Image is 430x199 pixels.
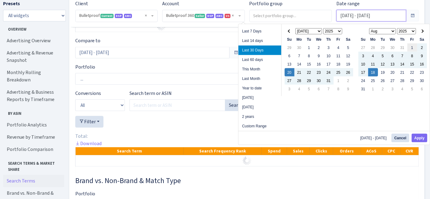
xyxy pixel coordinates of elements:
[3,86,64,106] a: Advertising & Business Reports by Timeframe
[358,77,368,85] td: 24
[361,147,382,155] th: ACoS
[343,85,353,93] td: 9
[250,10,332,21] input: Select portfolio group...
[238,122,281,131] li: Custom Range
[334,77,343,85] td: 1
[115,14,123,18] span: DSP
[76,10,157,22] span: Bulletproof <span class="badge badge-success">Current</span><span class="badge badge-primary">DSP...
[294,60,304,68] td: 14
[285,85,294,93] td: 3
[304,43,314,52] td: 1
[324,43,334,52] td: 3
[294,77,304,85] td: 28
[358,85,368,93] td: 31
[285,68,294,77] td: 20
[324,85,334,93] td: 7
[76,147,184,155] th: Search Term
[407,60,417,68] td: 15
[304,35,314,43] th: Tu
[324,35,334,43] th: Th
[294,43,304,52] td: 30
[238,93,281,103] li: [DATE]
[334,60,343,68] td: 18
[378,52,388,60] td: 5
[412,134,427,142] button: Apply
[368,52,378,60] td: 4
[388,85,398,93] td: 3
[407,68,417,77] td: 22
[100,14,114,18] span: Current
[124,14,132,18] span: AMC
[388,77,398,85] td: 27
[407,52,417,60] td: 8
[304,85,314,93] td: 5
[238,46,281,55] li: Last 30 Days
[407,43,417,52] td: 1
[358,68,368,77] td: 17
[304,68,314,77] td: 22
[238,74,281,84] li: Last Month
[417,35,427,43] th: Sa
[343,68,353,77] td: 26
[368,35,378,43] th: Mo
[360,136,389,140] span: [DATE] - [DATE]
[3,143,64,156] a: Portfolio Comparison
[285,60,294,68] td: 13
[232,13,234,19] span: Remove all items
[3,108,64,116] span: By ASIN
[238,55,281,65] li: Last 60 days
[238,84,281,93] li: Year to date
[417,85,427,93] td: 6
[75,140,102,147] a: Download
[314,43,324,52] td: 2
[324,60,334,68] td: 17
[314,52,324,60] td: 9
[3,175,64,187] a: Search Terms
[398,43,407,52] td: 31
[314,68,324,77] td: 23
[378,60,388,68] td: 12
[163,10,244,22] span: Bulletproof 360 <span class="badge badge-success">Seller</span><span class="badge badge-primary">...
[314,77,324,85] td: 30
[238,112,281,122] li: 2 years
[79,13,150,19] span: Bulletproof <span class="badge badge-success">Current</span><span class="badge badge-primary">DSP...
[398,52,407,60] td: 7
[195,14,205,18] span: Seller
[334,85,343,93] td: 8
[206,14,214,18] span: DSP
[334,43,343,52] td: 4
[334,52,343,60] td: 11
[285,43,294,52] td: 29
[294,35,304,43] th: Mo
[334,35,343,43] th: Fr
[225,14,230,18] span: US
[368,68,378,77] td: 18
[378,85,388,93] td: 2
[75,176,419,185] h3: Widget #5
[215,14,223,18] span: Amazon Marketing Cloud
[378,68,388,77] td: 19
[261,147,287,155] th: Spend
[343,35,353,43] th: Sa
[166,13,237,19] span: Bulletproof 360 <span class="badge badge-success">Seller</span><span class="badge badge-primary">...
[324,68,334,77] td: 24
[417,52,427,60] td: 9
[314,85,324,93] td: 6
[309,147,333,155] th: Clicks
[388,43,398,52] td: 30
[388,52,398,60] td: 6
[358,35,368,43] th: Su
[333,147,361,155] th: Orders
[145,13,147,19] span: Remove all items
[238,65,281,74] li: This Month
[343,77,353,85] td: 2
[238,27,281,36] li: Last 7 Days
[242,156,252,166] img: Preloader
[3,66,64,86] a: Monthly Rolling Breakdown
[3,24,64,32] span: Overview
[398,85,407,93] td: 4
[225,99,247,111] button: Search
[417,60,427,68] td: 16
[388,60,398,68] td: 13
[285,52,294,60] td: 6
